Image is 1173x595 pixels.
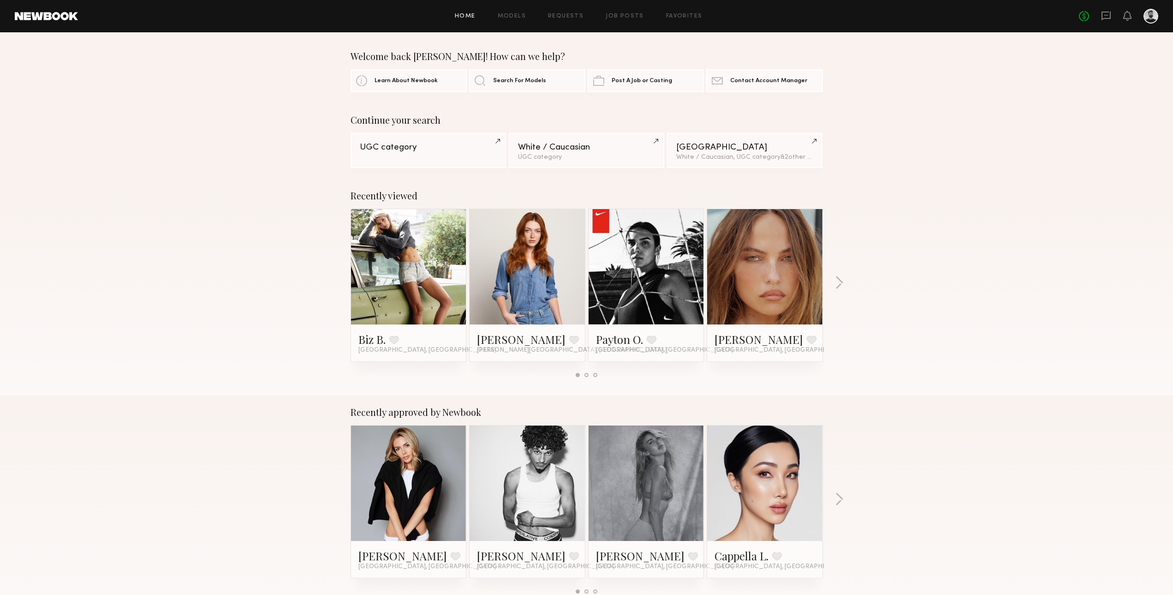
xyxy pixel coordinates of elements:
[358,563,496,571] span: [GEOGRAPHIC_DATA], [GEOGRAPHIC_DATA]
[667,133,822,168] a: [GEOGRAPHIC_DATA]White / Caucasian, UGC category&2other filters
[360,143,497,152] div: UGC category
[518,154,655,161] div: UGC category
[612,78,672,84] span: Post A Job or Casting
[358,332,386,347] a: Biz B.
[477,347,667,354] span: [PERSON_NAME][GEOGRAPHIC_DATA], [GEOGRAPHIC_DATA]
[596,563,733,571] span: [GEOGRAPHIC_DATA], [GEOGRAPHIC_DATA]
[351,190,823,201] div: Recently viewed
[780,154,825,160] span: & 2 other filter s
[715,332,803,347] a: [PERSON_NAME]
[498,13,526,19] a: Models
[477,563,614,571] span: [GEOGRAPHIC_DATA], [GEOGRAPHIC_DATA]
[351,407,823,418] div: Recently approved by Newbook
[706,69,822,92] a: Contact Account Manager
[596,548,685,563] a: [PERSON_NAME]
[596,347,733,354] span: [GEOGRAPHIC_DATA], [GEOGRAPHIC_DATA]
[715,548,768,563] a: Cappella L.
[351,133,506,168] a: UGC category
[358,548,447,563] a: [PERSON_NAME]
[477,548,566,563] a: [PERSON_NAME]
[606,13,644,19] a: Job Posts
[676,143,813,152] div: [GEOGRAPHIC_DATA]
[730,78,807,84] span: Contact Account Manager
[469,69,585,92] a: Search For Models
[588,69,704,92] a: Post A Job or Casting
[548,13,584,19] a: Requests
[715,347,852,354] span: [GEOGRAPHIC_DATA], [GEOGRAPHIC_DATA]
[358,347,496,354] span: [GEOGRAPHIC_DATA], [GEOGRAPHIC_DATA]
[455,13,476,19] a: Home
[666,13,703,19] a: Favorites
[509,133,664,168] a: White / CaucasianUGC category
[596,332,643,347] a: Payton O.
[715,563,852,571] span: [GEOGRAPHIC_DATA], [GEOGRAPHIC_DATA]
[375,78,438,84] span: Learn About Newbook
[351,51,823,62] div: Welcome back [PERSON_NAME]! How can we help?
[351,114,823,126] div: Continue your search
[493,78,546,84] span: Search For Models
[676,154,813,161] div: White / Caucasian, UGC category
[477,332,566,347] a: [PERSON_NAME]
[351,69,467,92] a: Learn About Newbook
[518,143,655,152] div: White / Caucasian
